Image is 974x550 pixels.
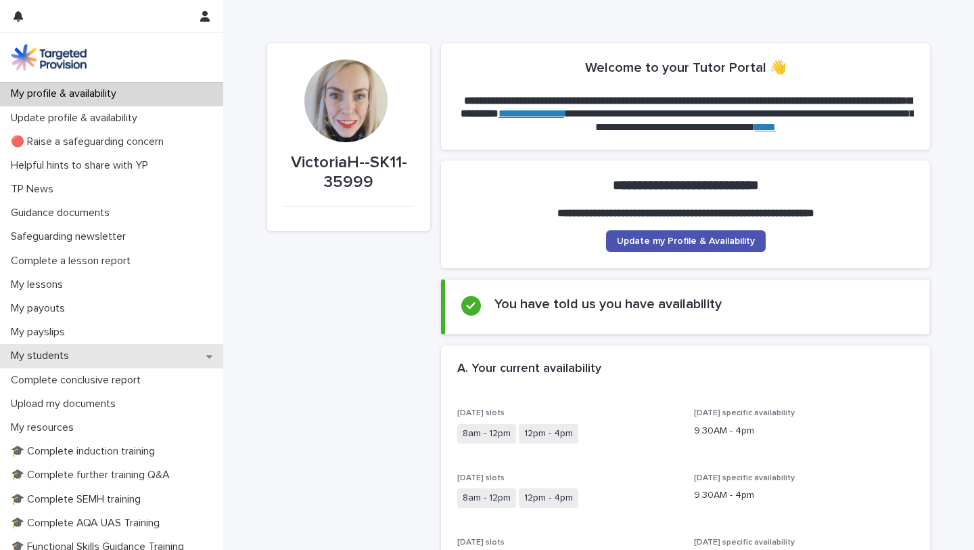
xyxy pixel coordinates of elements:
[283,153,414,192] p: VictoriaH--SK11-35999
[519,424,578,444] span: 12pm - 4pm
[457,409,505,417] span: [DATE] slots
[5,469,181,482] p: 🎓 Complete further training Q&A
[519,488,578,508] span: 12pm - 4pm
[5,183,64,196] p: TP News
[5,421,85,434] p: My resources
[5,302,76,315] p: My payouts
[585,60,787,76] h2: Welcome to your Tutor Portal 👋
[694,474,795,482] span: [DATE] specific availability
[5,374,152,387] p: Complete conclusive report
[5,255,141,268] p: Complete a lesson report
[5,207,120,219] p: Guidance documents
[5,326,76,339] p: My payslips
[5,445,166,458] p: 🎓 Complete induction training
[5,278,74,291] p: My lessons
[694,538,795,547] span: [DATE] specific availability
[5,350,80,362] p: My students
[457,474,505,482] span: [DATE] slots
[457,488,516,508] span: 8am - 12pm
[606,230,766,252] a: Update my Profile & Availability
[5,493,152,506] p: 🎓 Complete SEMH training
[694,409,795,417] span: [DATE] specific availability
[5,135,175,148] p: 🔴 Raise a safeguarding concern
[694,488,914,503] p: 9.30AM - 4pm
[617,236,755,246] span: Update my Profile & Availability
[457,424,516,444] span: 8am - 12pm
[5,159,159,172] p: Helpful hints to share with YP
[5,398,126,410] p: Upload my documents
[5,87,127,100] p: My profile & availability
[11,44,87,71] img: M5nRWzHhSzIhMunXDL62
[5,517,170,530] p: 🎓 Complete AQA UAS Training
[457,538,505,547] span: [DATE] slots
[494,296,722,312] h2: You have told us you have availability
[5,112,148,125] p: Update profile & availability
[457,362,601,377] h2: A. Your current availability
[694,424,914,438] p: 9.30AM - 4pm
[5,230,137,243] p: Safeguarding newsletter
